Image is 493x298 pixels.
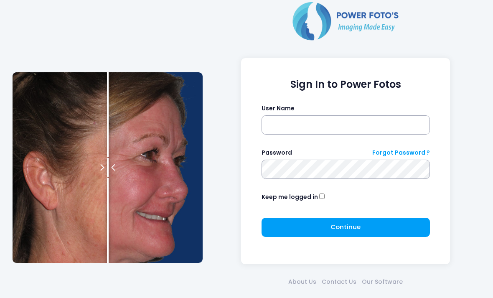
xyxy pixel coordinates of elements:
label: Password [262,148,292,157]
a: Contact Us [319,278,359,286]
label: User Name [262,104,295,113]
a: About Us [286,278,319,286]
button: Continue [262,218,430,237]
span: Continue [330,222,361,231]
a: Our Software [359,278,406,286]
label: Keep me logged in [262,193,318,201]
h1: Sign In to Power Fotos [262,79,430,91]
a: Forgot Password ? [372,148,430,157]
